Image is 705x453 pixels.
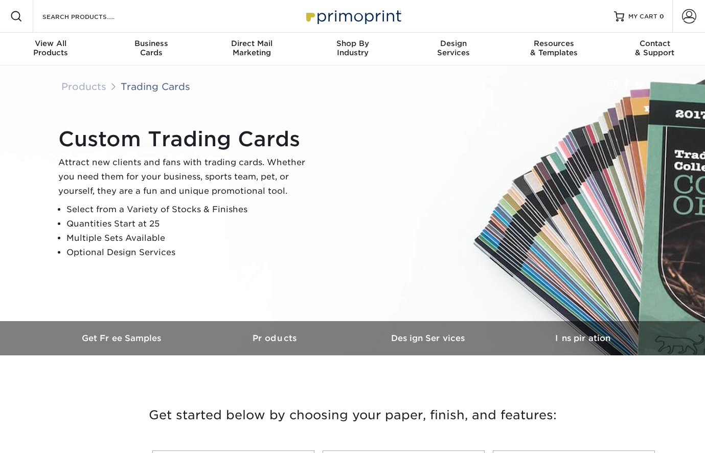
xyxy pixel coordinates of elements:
li: Quantities Start at 25 [66,217,314,231]
a: Inspiration [506,321,659,355]
li: Optional Design Services [66,245,314,260]
div: Services [403,39,504,57]
p: Attract new clients and fans with trading cards. Whether you need them for your business, sports ... [58,155,314,198]
span: Design [403,39,504,48]
h3: Get started below by choosing your paper, finish, and features: [54,392,652,438]
span: 0 [659,13,664,20]
input: SEARCH PRODUCTS..... [41,10,141,22]
div: & Support [604,39,705,57]
a: Trading Cards [121,81,190,92]
div: Marketing [201,39,302,57]
div: & Templates [504,39,604,57]
div: Industry [302,39,403,57]
a: BusinessCards [101,33,201,65]
a: Direct MailMarketing [201,33,302,65]
img: Primoprint [302,5,404,27]
div: Cards [101,39,201,57]
li: Select from a Variety of Stocks & Finishes [66,202,314,217]
a: Products [61,81,106,92]
h3: Get Free Samples [46,333,199,343]
h3: Inspiration [506,333,659,343]
span: Shop By [302,39,403,48]
a: Get Free Samples [46,321,199,355]
a: Resources& Templates [504,33,604,65]
a: Contact& Support [604,33,705,65]
a: DesignServices [403,33,504,65]
li: Multiple Sets Available [66,231,314,245]
a: Products [199,321,353,355]
a: Design Services [353,321,506,355]
span: Business [101,39,201,48]
span: Contact [604,39,705,48]
span: Resources [504,39,604,48]
h3: Design Services [353,333,506,343]
h1: Custom Trading Cards [58,127,314,151]
span: Direct Mail [201,39,302,48]
h3: Products [199,333,353,343]
a: Shop ByIndustry [302,33,403,65]
span: MY CART [628,12,657,21]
